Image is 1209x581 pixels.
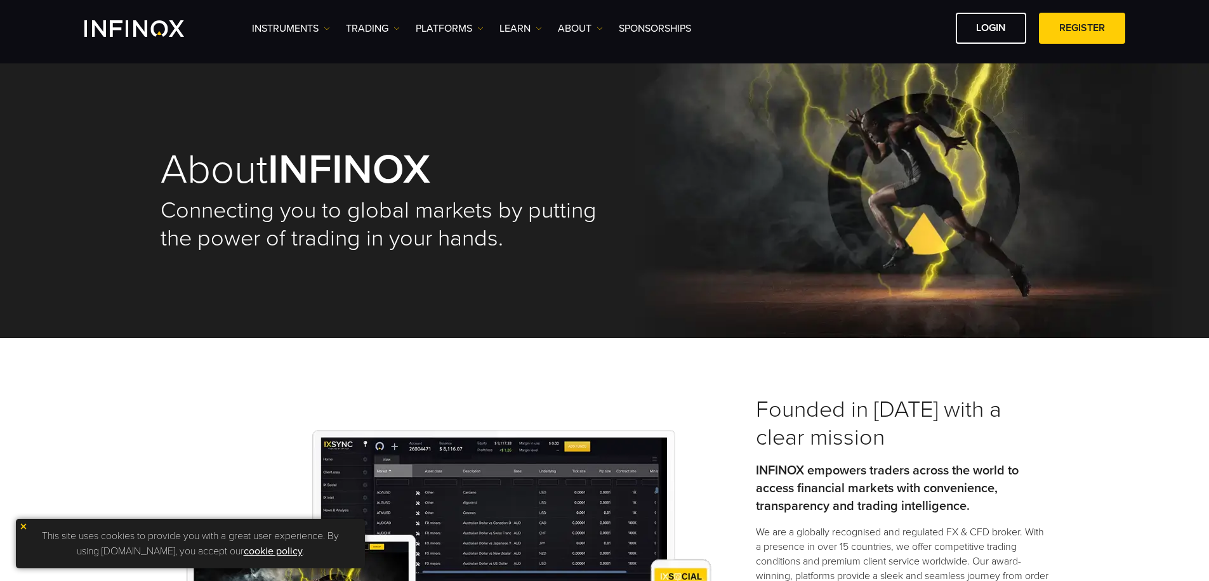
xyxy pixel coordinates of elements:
a: LOGIN [956,13,1026,44]
strong: INFINOX [268,145,430,195]
a: cookie policy [244,545,303,558]
a: TRADING [346,21,400,36]
a: SPONSORSHIPS [619,21,691,36]
h3: Founded in [DATE] with a clear mission [756,396,1049,452]
h1: About [161,149,605,190]
a: INFINOX Logo [84,20,214,37]
a: REGISTER [1039,13,1125,44]
img: yellow close icon [19,522,28,531]
a: ABOUT [558,21,603,36]
p: INFINOX empowers traders across the world to access financial markets with convenience, transpare... [756,462,1049,515]
h2: Connecting you to global markets by putting the power of trading in your hands. [161,197,605,252]
a: Instruments [252,21,330,36]
p: This site uses cookies to provide you with a great user experience. By using [DOMAIN_NAME], you a... [22,525,359,562]
a: Learn [499,21,542,36]
a: PLATFORMS [416,21,484,36]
